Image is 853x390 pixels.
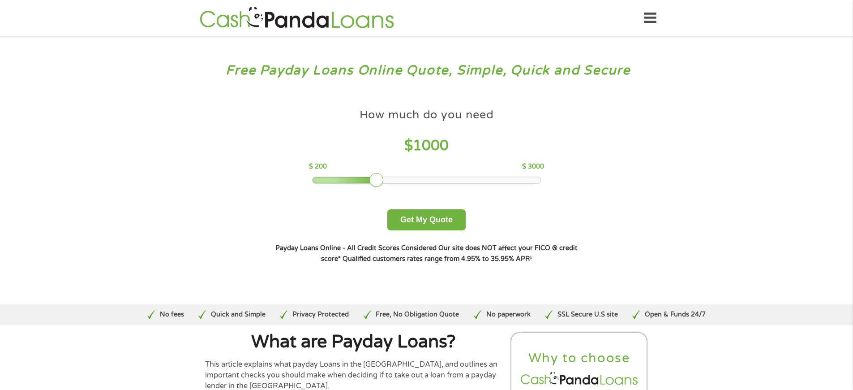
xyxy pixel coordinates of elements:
p: Quick and Simple [211,310,266,320]
img: GetLoanNow Logo [197,5,397,31]
p: No paperwork [486,310,531,320]
button: Get My Quote [387,209,466,230]
strong: Payday Loans Online - All Credit Scores Considered [275,244,437,252]
p: Open & Funds 24/7 [645,310,706,320]
p: Privacy Protected [292,310,349,320]
p: Free, No Obligation Quote [376,310,459,320]
h4: $ [309,137,544,155]
strong: Qualified customers rates range from 4.95% to 35.95% APR¹ [343,255,532,263]
h2: Why to choose [519,350,640,367]
p: $ 200 [309,162,327,172]
p: $ 3000 [522,162,544,172]
span: 1000 [413,137,449,154]
p: SSL Secure U.S site [557,310,618,320]
strong: Our site does NOT affect your FICO ® credit score* [321,244,578,263]
h3: Free Payday Loans Online Quote, Simple, Quick and Secure [26,62,827,79]
p: No fees [160,310,184,320]
h1: What are Payday Loans? [205,333,502,351]
h4: How much do you need [360,108,494,122]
